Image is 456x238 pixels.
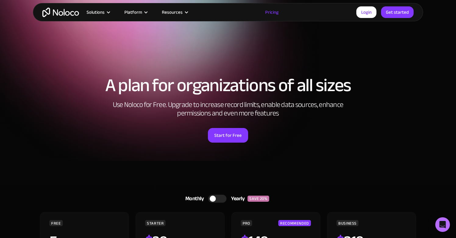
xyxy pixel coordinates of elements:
[435,217,450,232] div: Open Intercom Messenger
[258,8,286,16] a: Pricing
[178,194,208,203] div: Monthly
[381,6,414,18] a: Get started
[248,196,269,202] div: SAVE 20%
[208,128,248,143] a: Start for Free
[226,194,248,203] div: Yearly
[39,76,417,94] h1: A plan for organizations of all sizes
[162,8,183,16] div: Resources
[241,220,252,226] div: PRO
[278,220,311,226] div: RECOMMENDED
[356,6,376,18] a: Login
[124,8,142,16] div: Platform
[106,101,350,118] h2: Use Noloco for Free. Upgrade to increase record limits, enable data sources, enhance permissions ...
[337,220,358,226] div: BUSINESS
[42,8,79,17] a: home
[117,8,154,16] div: Platform
[87,8,105,16] div: Solutions
[79,8,117,16] div: Solutions
[145,220,166,226] div: STARTER
[154,8,195,16] div: Resources
[49,220,63,226] div: FREE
